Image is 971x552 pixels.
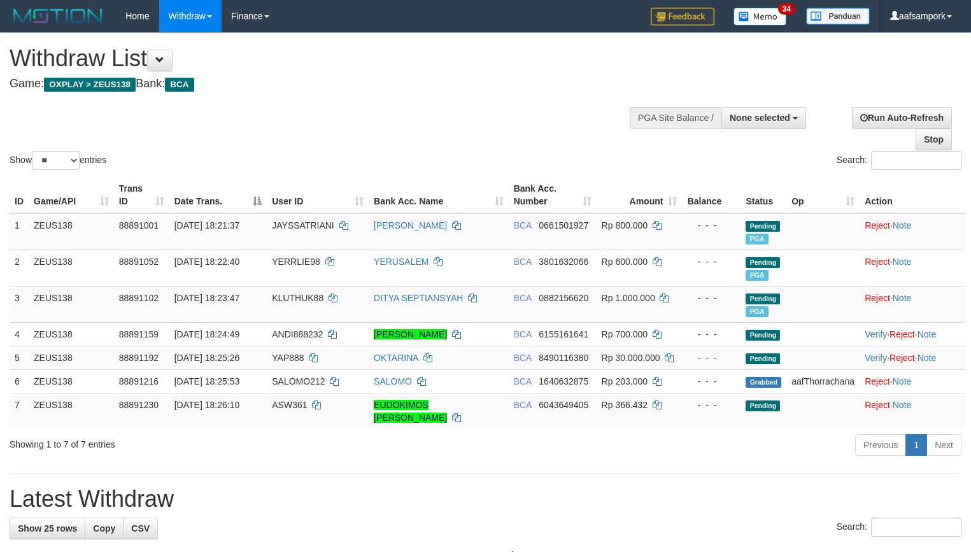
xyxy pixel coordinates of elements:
a: Show 25 rows [10,518,85,539]
span: BCA [514,353,532,363]
span: Copy 6155161641 to clipboard [539,329,588,339]
td: 2 [10,250,29,286]
th: Bank Acc. Number: activate to sort column ascending [509,177,597,213]
span: Copy 3801632066 to clipboard [539,257,588,267]
a: [PERSON_NAME] [374,220,447,230]
select: Showentries [32,151,80,170]
td: · [860,369,965,393]
div: - - - [687,375,735,388]
td: 5 [10,346,29,369]
span: SALOMO212 [272,376,325,386]
th: Op: activate to sort column ascending [786,177,860,213]
span: 34 [778,3,795,15]
span: BCA [514,220,532,230]
td: ZEUS138 [29,250,114,286]
button: None selected [721,107,806,129]
div: - - - [687,255,735,268]
span: Rp 700.000 [602,329,648,339]
div: - - - [687,399,735,411]
th: Trans ID: activate to sort column ascending [114,177,169,213]
span: BCA [514,400,532,410]
a: Note [893,400,912,410]
span: Pending [746,353,780,364]
span: [DATE] 18:25:53 [174,376,239,386]
img: Feedback.jpg [651,8,714,25]
th: ID [10,177,29,213]
span: Marked by aafpengsreynich [746,270,768,281]
span: Pending [746,257,780,268]
input: Search: [871,518,961,537]
span: Copy 0882156620 to clipboard [539,293,588,303]
span: Pending [746,221,780,232]
a: Note [893,293,912,303]
td: · · [860,346,965,369]
span: Pending [746,400,780,411]
span: Pending [746,330,780,341]
span: Copy [93,523,115,534]
a: Verify [865,353,887,363]
span: [DATE] 18:22:40 [174,257,239,267]
span: [DATE] 18:26:10 [174,400,239,410]
a: Reject [865,220,890,230]
span: OXPLAY > ZEUS138 [44,78,136,92]
span: Rp 203.000 [602,376,648,386]
a: Note [893,376,912,386]
span: Marked by aafpengsreynich [746,306,768,317]
input: Search: [871,151,961,170]
span: CSV [131,523,150,534]
span: 88891230 [119,400,159,410]
span: 88891159 [119,329,159,339]
span: Pending [746,294,780,304]
td: ZEUS138 [29,346,114,369]
span: ASW361 [272,400,307,410]
td: aafThorrachana [786,369,860,393]
div: - - - [687,328,735,341]
div: - - - [687,219,735,232]
label: Search: [837,151,961,170]
label: Search: [837,518,961,537]
img: MOTION_logo.png [10,6,106,25]
span: BCA [514,257,532,267]
span: Rp 800.000 [602,220,648,230]
span: KLUTHUK88 [272,293,323,303]
a: Note [893,220,912,230]
div: - - - [687,292,735,304]
td: ZEUS138 [29,286,114,322]
span: Copy 1640632875 to clipboard [539,376,588,386]
td: 3 [10,286,29,322]
th: Game/API: activate to sort column ascending [29,177,114,213]
a: DITYA SEPTIANSYAH [374,293,463,303]
span: Copy 8490116380 to clipboard [539,353,588,363]
span: 88891102 [119,293,159,303]
img: Button%20Memo.svg [734,8,787,25]
span: 88891052 [119,257,159,267]
span: 88891001 [119,220,159,230]
td: · · [860,322,965,346]
span: BCA [514,329,532,339]
span: Grabbed [746,377,781,388]
a: OKTARINA [374,353,418,363]
span: YAP888 [272,353,304,363]
a: Reject [865,376,890,386]
span: Copy 6043649405 to clipboard [539,400,588,410]
a: EUDOKIMOS [PERSON_NAME] [374,400,447,423]
h1: Withdraw List [10,46,635,71]
span: 88891216 [119,376,159,386]
span: JAYSSATRIANI [272,220,334,230]
td: · [860,393,965,429]
a: Reject [865,400,890,410]
a: Stop [916,129,952,150]
td: · [860,286,965,322]
a: Run Auto-Refresh [852,107,952,129]
h4: Game: Bank: [10,78,635,90]
a: Copy [85,518,124,539]
h1: Latest Withdraw [10,486,961,512]
span: Rp 600.000 [602,257,648,267]
span: [DATE] 18:23:47 [174,293,239,303]
span: BCA [514,293,532,303]
span: Marked by aafpengsreynich [746,234,768,244]
td: 1 [10,213,29,250]
a: Reject [889,329,915,339]
span: 88891192 [119,353,159,363]
th: Amount: activate to sort column ascending [597,177,683,213]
